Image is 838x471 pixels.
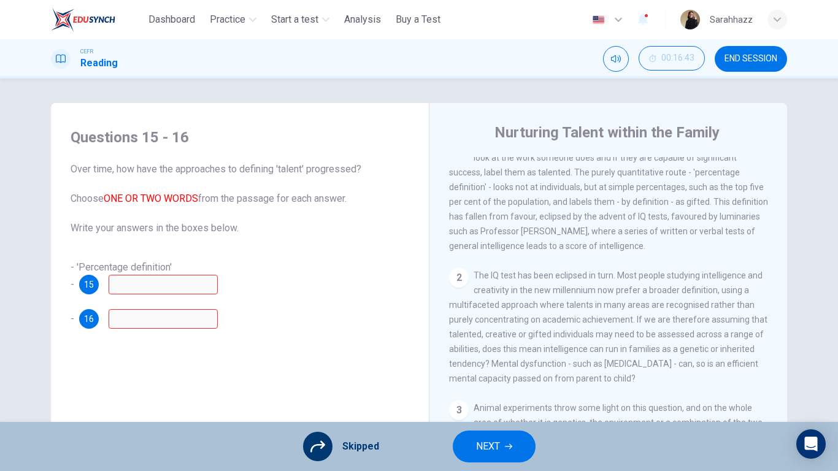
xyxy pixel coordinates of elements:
h4: Nurturing Talent within the Family [494,123,720,142]
div: Hide [639,46,705,72]
button: NEXT [453,431,536,462]
button: Practice [205,9,261,31]
span: Start a test [271,12,318,27]
span: 16 [84,315,94,323]
button: Start a test [266,9,334,31]
span: NEXT [476,438,500,455]
span: 00:16:43 [661,53,694,63]
button: Analysis [339,9,386,31]
span: Buy a Test [396,12,440,27]
span: - 'Percentage definition' - [71,261,172,290]
div: Open Intercom Messenger [796,429,826,459]
button: END SESSION [715,46,787,72]
font: ONE OR TWO WORDS [104,193,198,204]
img: ELTC logo [51,7,115,32]
span: 15 [84,280,94,289]
div: Sarahhazz [710,12,753,27]
span: END SESSION [725,54,777,64]
h1: Reading [80,56,118,71]
div: 2 [449,268,469,288]
button: Dashboard [144,9,200,31]
span: CEFR [80,47,93,56]
img: en [591,15,606,25]
span: Dashboard [148,12,195,27]
button: Buy a Test [391,9,445,31]
span: Practice [210,12,245,27]
span: - [71,313,74,324]
img: Profile picture [680,10,700,29]
h4: Questions 15 - 16 [71,128,409,147]
button: 00:16:43 [639,46,705,71]
a: ELTC logo [51,7,144,32]
span: Skipped [342,439,379,454]
span: Over time, how have the approaches to defining 'talent' progressed? Choose from the passage for e... [71,162,409,235]
span: The IQ test has been eclipsed in turn. Most people studying intelligence and creativity in the ne... [449,270,767,383]
span: Analysis [344,12,381,27]
div: Mute [603,46,629,72]
div: 3 [449,400,469,420]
